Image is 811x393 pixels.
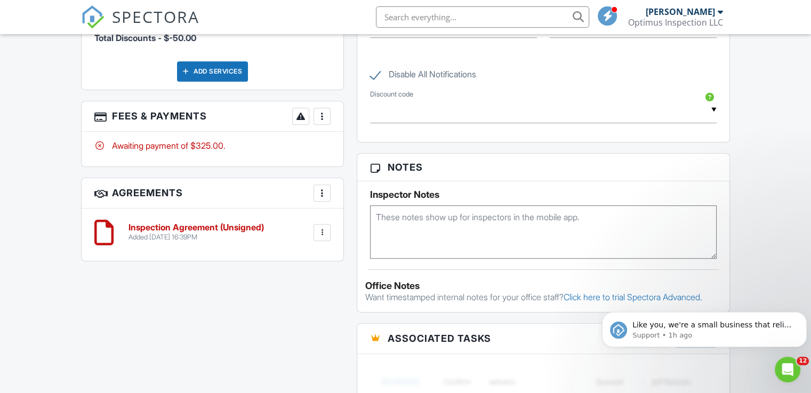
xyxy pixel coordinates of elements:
[564,292,702,302] a: Click here to trial Spectora Advanced.
[365,291,721,303] p: Want timestamped internal notes for your office staff?
[357,154,729,181] h3: Notes
[112,5,199,28] span: SPECTORA
[775,357,800,382] iframe: Intercom live chat
[365,280,721,291] div: Office Notes
[370,69,476,83] label: Disable All Notifications
[628,17,723,28] div: Optimus Inspection LLC
[82,178,343,208] h3: Agreements
[370,90,413,99] label: Discount code
[598,290,811,364] iframe: Intercom notifications message
[388,331,491,346] span: Associated Tasks
[82,101,343,132] h3: Fees & Payments
[94,140,331,151] div: Awaiting payment of $325.00.
[646,6,715,17] div: [PERSON_NAME]
[370,189,717,200] h5: Inspector Notes
[129,223,264,232] h6: Inspection Agreement (Unsigned)
[376,6,589,28] input: Search everything...
[129,233,264,242] div: Added [DATE] 16:39PM
[81,5,105,29] img: The Best Home Inspection Software - Spectora
[177,61,248,82] div: Add Services
[81,14,199,37] a: SPECTORA
[129,223,264,242] a: Inspection Agreement (Unsigned) Added [DATE] 16:39PM
[797,357,809,365] span: 12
